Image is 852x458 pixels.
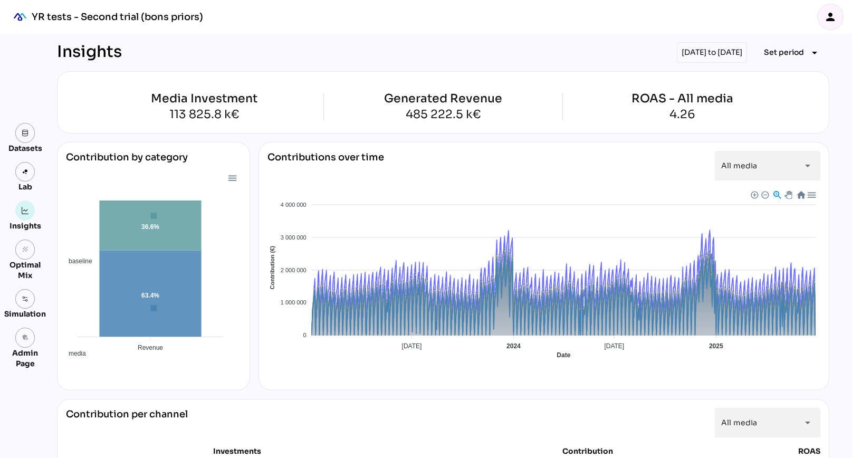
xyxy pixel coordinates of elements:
[32,11,203,23] div: YR tests - Second trial (bons priors)
[61,350,86,357] span: media
[227,173,236,182] div: Menu
[798,446,820,456] div: ROAS
[631,109,733,120] div: 4.26
[761,190,768,198] div: Zoom Out
[402,342,422,350] tspan: [DATE]
[66,151,241,172] div: Contribution by category
[784,191,791,197] div: Panning
[281,202,307,208] tspan: 4 000 000
[22,129,29,137] img: data.svg
[384,109,502,120] div: 485 222.5 k€
[764,46,804,59] span: Set period
[796,190,805,199] div: Reset Zoom
[8,143,42,154] div: Datasets
[4,260,46,281] div: Optimal Mix
[269,246,275,290] text: Contribution (€)
[384,93,502,104] div: Generated Revenue
[755,43,829,62] button: Expand "Set period"
[677,42,747,63] div: [DATE] to [DATE]
[281,299,307,306] tspan: 1 000 000
[557,351,570,359] text: Date
[9,221,41,231] div: Insights
[66,408,188,437] div: Contribution per channel
[4,348,46,369] div: Admin Page
[66,446,408,456] div: Investments
[303,332,307,338] tspan: 0
[801,159,814,172] i: arrow_drop_down
[807,190,816,199] div: Menu
[709,342,723,350] tspan: 2025
[824,11,837,23] i: person
[772,190,781,199] div: Selection Zoom
[84,93,323,104] div: Media Investment
[22,334,29,341] i: admin_panel_settings
[14,182,37,192] div: Lab
[138,344,163,351] tspan: Revenue
[57,42,122,63] div: Insights
[22,168,29,176] img: lab.svg
[22,295,29,303] img: settings.svg
[631,93,733,104] div: ROAS - All media
[84,109,323,120] div: 113 825.8 k€
[267,151,384,180] div: Contributions over time
[281,234,307,241] tspan: 3 000 000
[604,342,624,350] tspan: [DATE]
[808,46,821,59] i: arrow_drop_down
[8,5,32,28] div: mediaROI
[22,246,29,253] i: grain
[506,342,521,350] tspan: 2024
[61,257,92,265] span: baseline
[721,161,757,170] span: All media
[4,309,46,319] div: Simulation
[281,267,307,273] tspan: 2 000 000
[750,190,758,198] div: Zoom In
[481,446,695,456] div: Contribution
[22,207,29,214] img: graph.svg
[801,416,814,429] i: arrow_drop_down
[721,418,757,427] span: All media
